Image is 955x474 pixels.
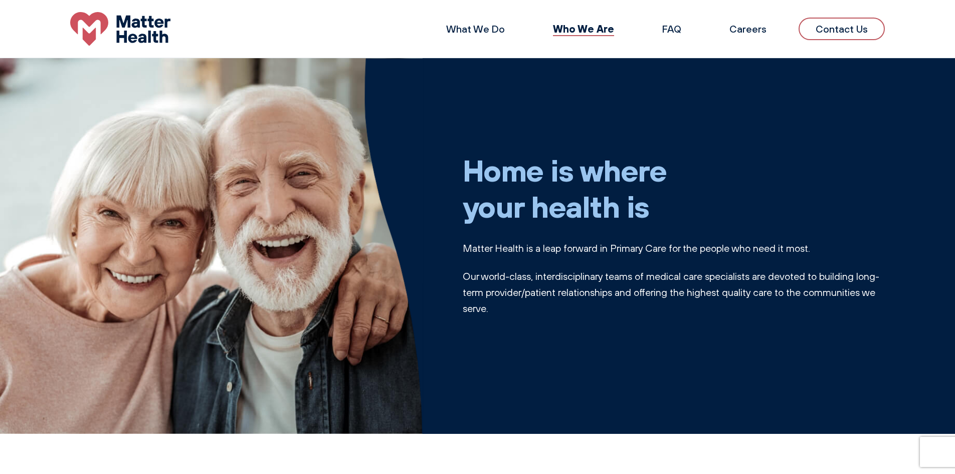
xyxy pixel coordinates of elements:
a: What We Do [446,23,505,35]
a: Careers [729,23,767,35]
a: Who We Are [553,22,614,35]
a: FAQ [662,23,681,35]
p: Matter Health is a leap forward in Primary Care for the people who need it most. [463,240,885,256]
a: Contact Us [799,18,885,40]
p: Our world-class, interdisciplinary teams of medical care specialists are devoted to building long... [463,268,885,317]
h1: Home is where your health is [463,152,885,224]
